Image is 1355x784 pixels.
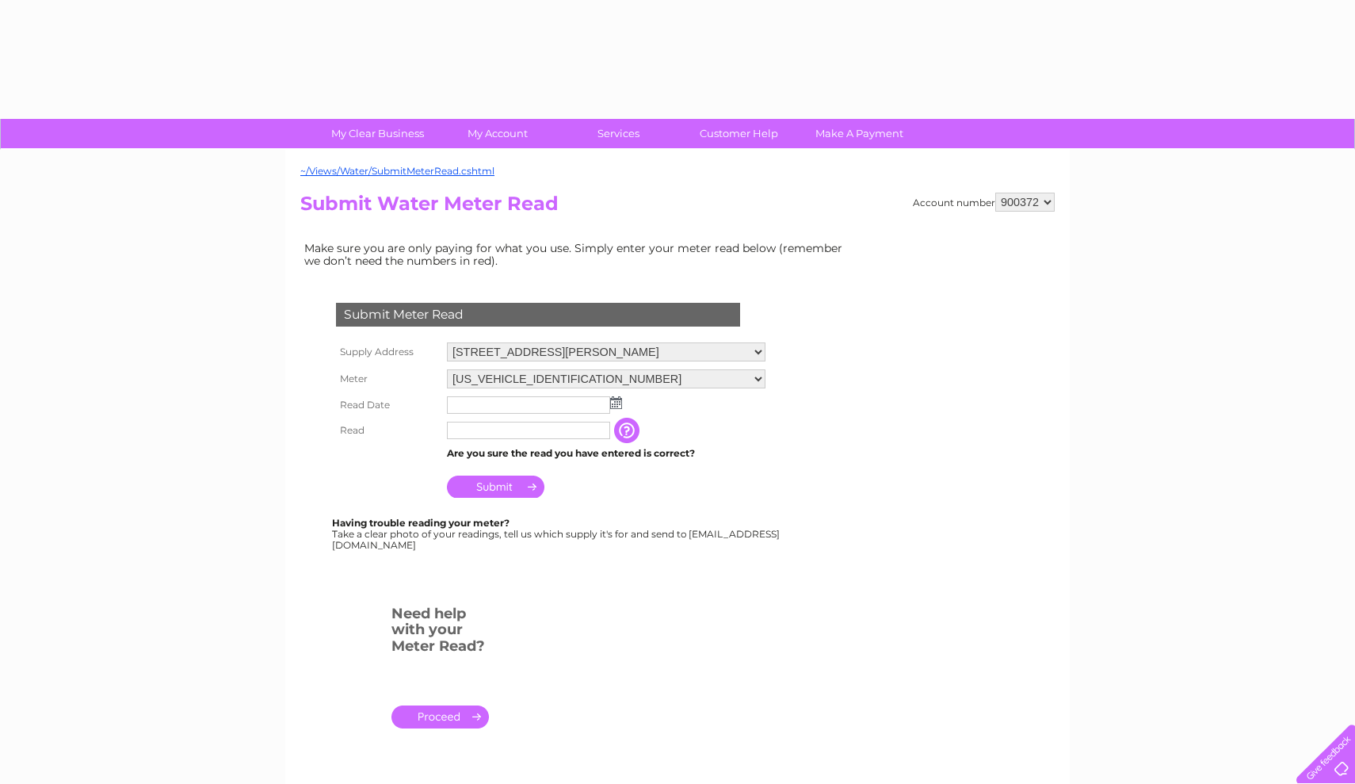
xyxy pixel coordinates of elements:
[300,165,494,177] a: ~/Views/Water/SubmitMeterRead.cshtml
[332,338,443,365] th: Supply Address
[332,418,443,443] th: Read
[300,238,855,271] td: Make sure you are only paying for what you use. Simply enter your meter read below (remember we d...
[614,418,643,443] input: Information
[332,365,443,392] th: Meter
[391,602,489,663] h3: Need help with your Meter Read?
[447,476,544,498] input: Submit
[913,193,1055,212] div: Account number
[332,392,443,418] th: Read Date
[336,303,740,327] div: Submit Meter Read
[300,193,1055,223] h2: Submit Water Meter Read
[610,396,622,409] img: ...
[332,517,510,529] b: Having trouble reading your meter?
[433,119,563,148] a: My Account
[443,443,769,464] td: Are you sure the read you have entered is correct?
[674,119,804,148] a: Customer Help
[794,119,925,148] a: Make A Payment
[332,518,782,550] div: Take a clear photo of your readings, tell us which supply it's for and send to [EMAIL_ADDRESS][DO...
[312,119,443,148] a: My Clear Business
[391,706,489,729] a: .
[553,119,684,148] a: Services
